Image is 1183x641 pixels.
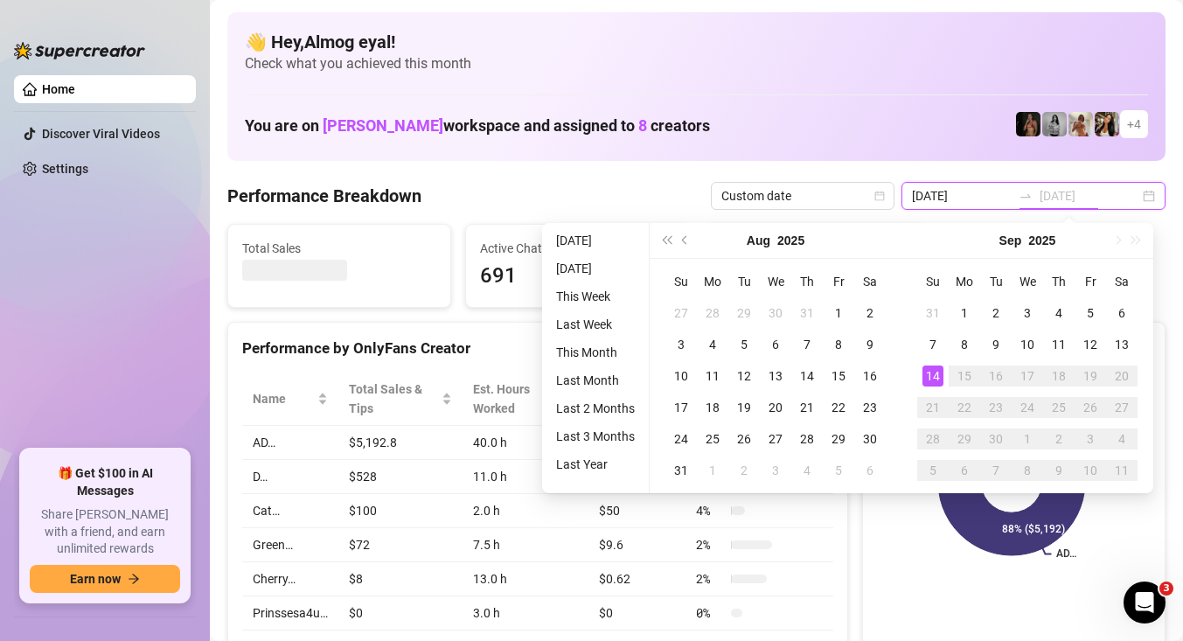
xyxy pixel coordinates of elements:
td: 2025-10-06 [949,455,980,486]
td: 2025-09-25 [1043,392,1075,423]
th: Mo [697,266,728,297]
button: Choose a year [1028,223,1055,258]
div: 26 [1080,397,1101,418]
div: 15 [828,366,849,387]
td: 2025-09-02 [980,297,1012,329]
div: 4 [797,460,818,481]
h4: Performance Breakdown [227,184,421,208]
div: 3 [671,334,692,355]
th: Fr [1075,266,1106,297]
div: 27 [765,428,786,449]
li: Last Year [549,454,642,475]
td: 2025-09-18 [1043,360,1075,392]
button: Choose a month [999,223,1022,258]
div: 31 [671,460,692,481]
td: $528 [338,460,463,494]
td: 2025-08-13 [760,360,791,392]
li: [DATE] [549,230,642,251]
td: 2025-08-10 [665,360,697,392]
td: D… [242,460,338,494]
td: 2025-09-21 [917,392,949,423]
button: Previous month (PageUp) [676,223,695,258]
li: Last Week [549,314,642,335]
div: 19 [1080,366,1101,387]
th: Sa [854,266,886,297]
td: 2025-08-03 [665,329,697,360]
td: 2025-09-04 [791,455,823,486]
td: 2025-08-24 [665,423,697,455]
td: 2025-10-03 [1075,423,1106,455]
td: 2025-09-20 [1106,360,1138,392]
td: 2025-09-12 [1075,329,1106,360]
div: 19 [734,397,755,418]
td: 2025-10-09 [1043,455,1075,486]
div: 21 [797,397,818,418]
td: 2025-08-23 [854,392,886,423]
td: 2025-07-27 [665,297,697,329]
td: 2025-08-28 [791,423,823,455]
td: 2025-09-22 [949,392,980,423]
div: 14 [922,366,943,387]
td: 2025-09-11 [1043,329,1075,360]
div: 9 [1048,460,1069,481]
input: End date [1040,186,1139,206]
text: AD… [1056,548,1076,561]
a: Discover Viral Videos [42,127,160,141]
div: 31 [797,303,818,324]
div: 2 [985,303,1006,324]
td: 2025-08-14 [791,360,823,392]
td: 2025-08-18 [697,392,728,423]
td: 2025-09-19 [1075,360,1106,392]
td: 13.0 h [463,562,588,596]
td: 2025-10-04 [1106,423,1138,455]
div: 6 [954,460,975,481]
td: $9.6 [588,528,685,562]
div: 30 [859,428,880,449]
div: 7 [985,460,1006,481]
span: Total Sales & Tips [349,380,438,418]
span: Share [PERSON_NAME] with a friend, and earn unlimited rewards [30,506,180,558]
td: Cat… [242,494,338,528]
div: 2 [1048,428,1069,449]
div: 1 [828,303,849,324]
td: 2025-09-28 [917,423,949,455]
td: 2025-07-31 [791,297,823,329]
span: Active Chats [480,239,674,258]
div: 29 [734,303,755,324]
div: 9 [859,334,880,355]
td: 2025-10-07 [980,455,1012,486]
td: 2025-08-12 [728,360,760,392]
td: $0 [338,596,463,631]
div: 16 [859,366,880,387]
button: Choose a month [747,223,770,258]
div: 6 [1111,303,1132,324]
td: 2025-08-27 [760,423,791,455]
span: calendar [874,191,885,201]
div: 28 [922,428,943,449]
span: to [1019,189,1033,203]
div: 17 [1017,366,1038,387]
span: 3 [1159,582,1173,596]
th: Th [1043,266,1075,297]
li: Last 3 Months [549,426,642,447]
td: 2025-09-03 [1012,297,1043,329]
div: 20 [1111,366,1132,387]
td: 2025-08-04 [697,329,728,360]
li: Last Month [549,370,642,391]
td: 40.0 h [463,426,588,460]
td: 2025-09-08 [949,329,980,360]
div: 29 [954,428,975,449]
div: 28 [702,303,723,324]
h1: You are on workspace and assigned to creators [245,116,710,136]
div: 6 [765,334,786,355]
td: 2025-09-05 [823,455,854,486]
td: 2025-10-05 [917,455,949,486]
td: Prinssesa4u… [242,596,338,631]
td: 2025-08-20 [760,392,791,423]
td: 2025-09-14 [917,360,949,392]
div: 11 [1048,334,1069,355]
span: Earn now [70,572,121,586]
td: 2025-09-26 [1075,392,1106,423]
div: 27 [1111,397,1132,418]
span: 691 [480,260,674,293]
